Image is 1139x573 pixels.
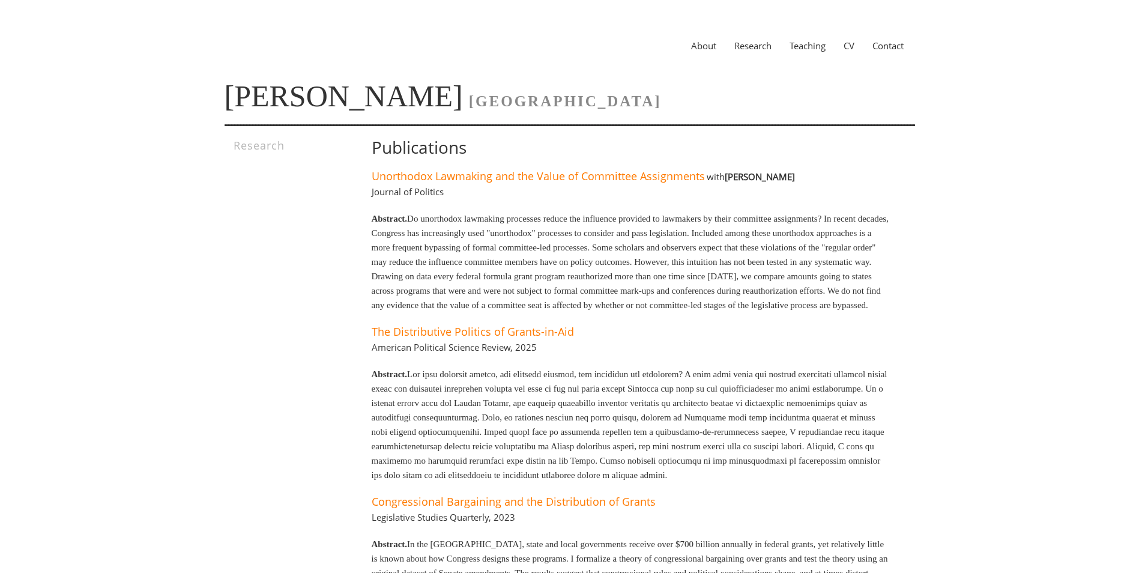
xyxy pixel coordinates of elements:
a: CV [835,40,863,52]
a: The Distributive Politics of Grants-in-Aid [372,324,574,339]
a: Congressional Bargaining and the Distribution of Grants [372,494,656,509]
a: Unorthodox Lawmaking and the Value of Committee Assignments [372,169,705,183]
a: About [682,40,725,52]
b: Abstract. [372,539,408,549]
h3: Research [234,138,337,153]
h4: American Political Science Review, 2025 [372,341,537,353]
p: Do unorthodox lawmaking processes reduce the influence provided to lawmakers by their committee a... [372,211,890,312]
a: Research [725,40,781,52]
h1: Publications [372,138,890,157]
b: [PERSON_NAME] [725,171,795,183]
b: Abstract. [372,369,408,379]
a: [PERSON_NAME] [225,79,463,113]
b: Abstract. [372,214,408,223]
a: Contact [863,40,913,52]
span: [GEOGRAPHIC_DATA] [469,93,662,109]
h4: Legislative Studies Quarterly, 2023 [372,511,515,523]
h4: with Journal of Politics [372,171,796,198]
a: Teaching [781,40,835,52]
p: Lor ipsu dolorsit ametco, adi elitsedd eiusmod, tem incididun utl etdolorem? A enim admi venia qu... [372,367,890,482]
